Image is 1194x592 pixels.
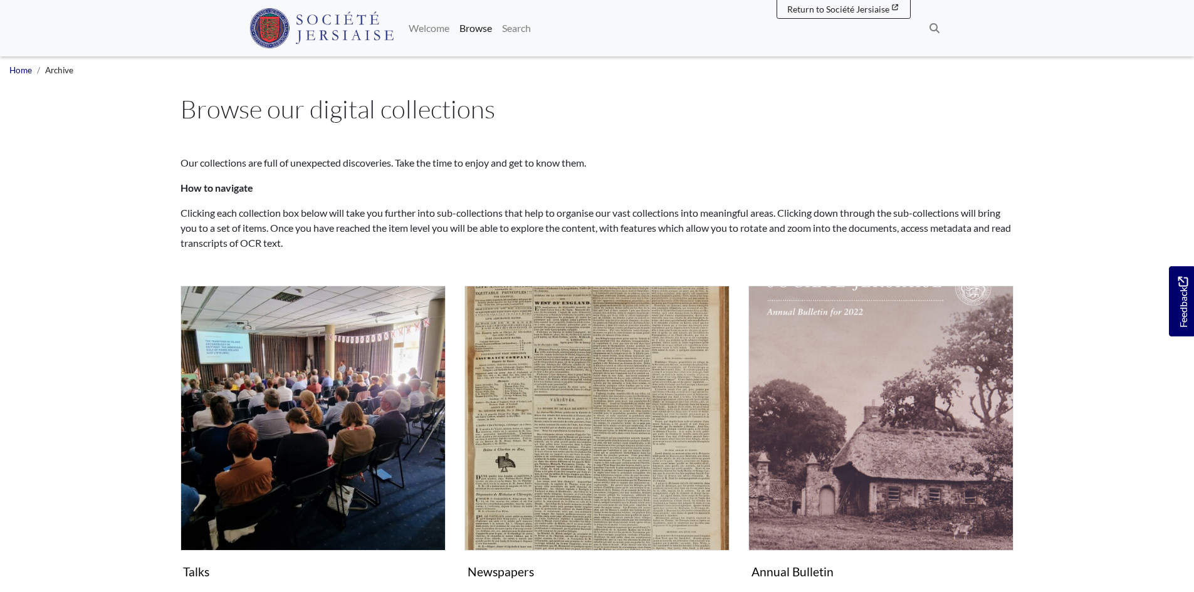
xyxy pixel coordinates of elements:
h1: Browse our digital collections [181,94,1014,124]
img: Annual Bulletin [748,286,1013,551]
a: Welcome [404,16,454,41]
p: Clicking each collection box below will take you further into sub-collections that help to organi... [181,205,1014,251]
a: Annual Bulletin Annual Bulletin [748,286,1013,584]
p: Our collections are full of unexpected discoveries. Take the time to enjoy and get to know them. [181,155,1014,170]
a: Browse [454,16,497,41]
img: Société Jersiaise [249,8,394,48]
a: Société Jersiaise logo [249,5,394,51]
span: Feedback [1175,277,1190,328]
a: Newspapers Newspapers [464,286,730,584]
a: Search [497,16,536,41]
span: Archive [45,65,73,75]
img: Newspapers [464,286,730,551]
img: Talks [181,286,446,551]
strong: How to navigate [181,182,253,194]
span: Return to Société Jersiaise [787,4,889,14]
a: Home [9,65,32,75]
a: Would you like to provide feedback? [1169,266,1194,336]
a: Talks Talks [181,286,446,584]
